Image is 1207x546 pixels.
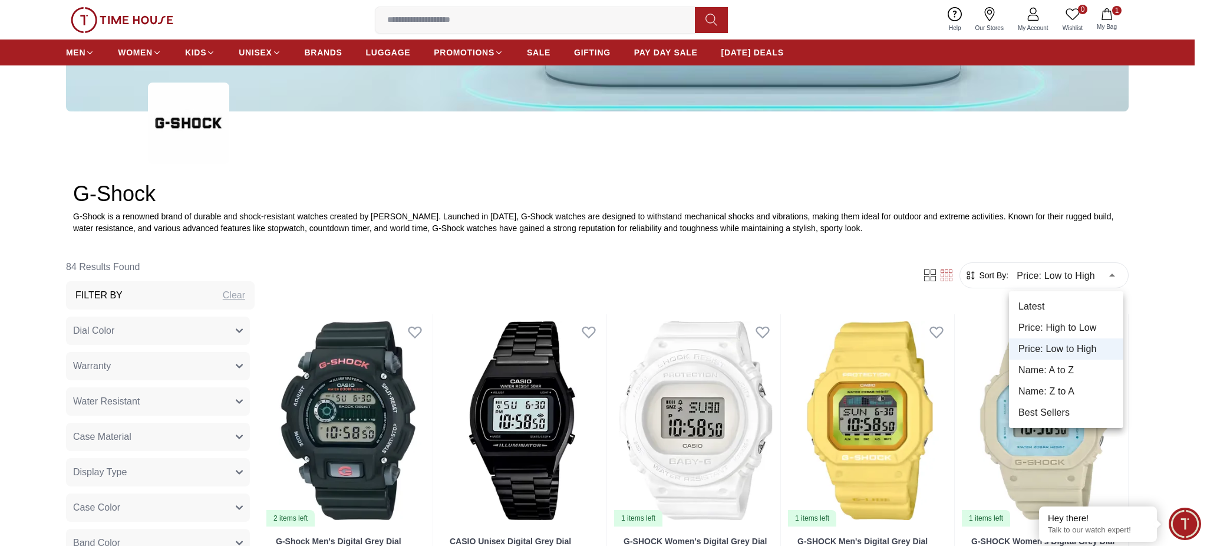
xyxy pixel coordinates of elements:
li: Price: High to Low [1009,317,1123,338]
li: Best Sellers [1009,402,1123,423]
li: Latest [1009,296,1123,317]
li: Price: Low to High [1009,338,1123,360]
li: Name: A to Z [1009,360,1123,381]
p: Talk to our watch expert! [1048,525,1148,535]
li: Name: Z to A [1009,381,1123,402]
div: Hey there! [1048,512,1148,524]
div: Chat Widget [1169,508,1201,540]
